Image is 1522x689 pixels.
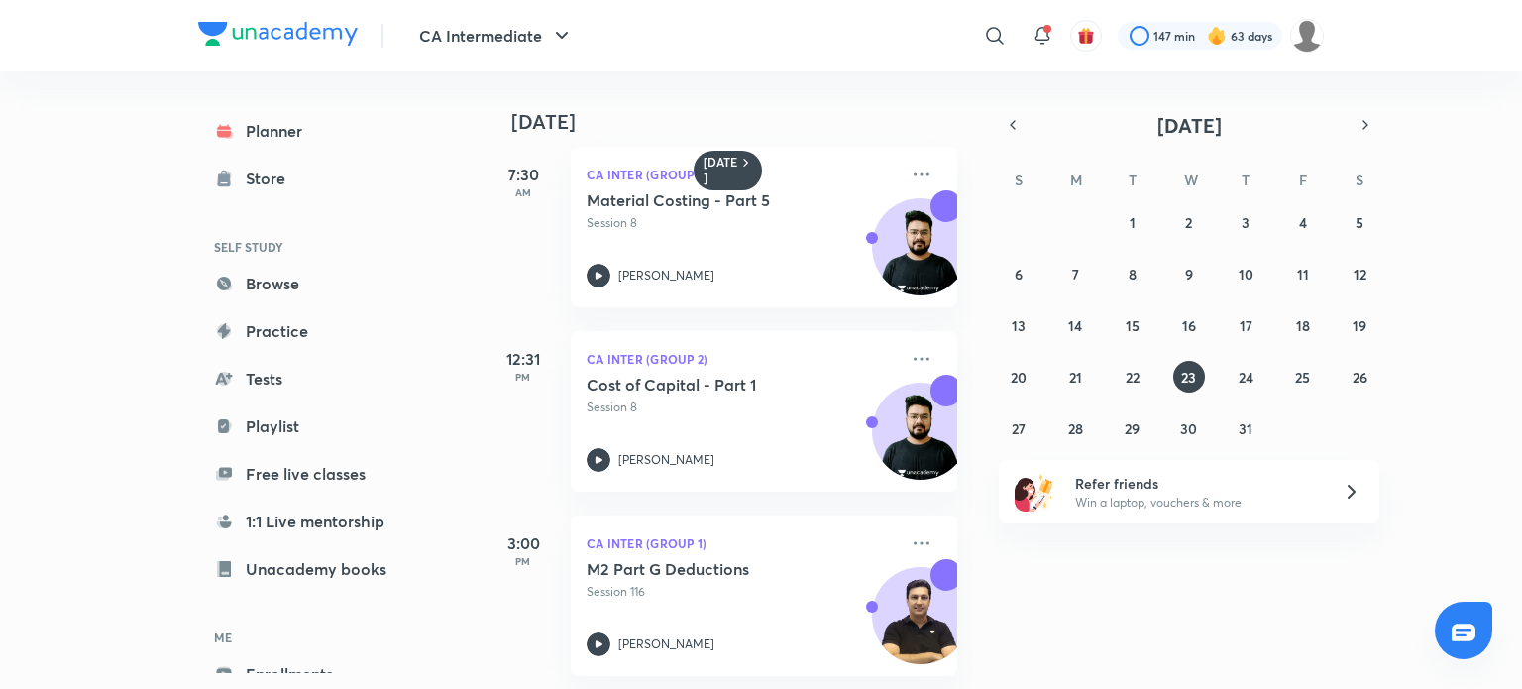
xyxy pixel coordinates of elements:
[484,555,563,567] p: PM
[587,399,898,416] p: Session 8
[1182,316,1196,335] abbr: July 16, 2025
[1069,368,1082,387] abbr: July 21, 2025
[1287,361,1319,393] button: July 25, 2025
[484,371,563,383] p: PM
[1059,258,1091,289] button: July 7, 2025
[618,635,714,653] p: [PERSON_NAME]
[1353,368,1367,387] abbr: July 26, 2025
[198,22,358,46] img: Company Logo
[1075,473,1319,494] h6: Refer friends
[1027,111,1352,139] button: [DATE]
[1012,316,1026,335] abbr: July 13, 2025
[198,230,428,264] h6: SELF STUDY
[1354,265,1366,284] abbr: July 12, 2025
[1117,258,1148,289] button: July 8, 2025
[484,163,563,186] h5: 7:30
[1299,213,1307,232] abbr: July 4, 2025
[1126,368,1140,387] abbr: July 22, 2025
[1230,412,1261,444] button: July 31, 2025
[587,531,898,555] p: CA Inter (Group 1)
[1287,258,1319,289] button: July 11, 2025
[1287,206,1319,238] button: July 4, 2025
[873,394,968,489] img: Avatar
[1230,206,1261,238] button: July 3, 2025
[1003,258,1034,289] button: July 6, 2025
[1239,419,1252,438] abbr: July 31, 2025
[1353,316,1366,335] abbr: July 19, 2025
[587,375,833,395] h5: Cost of Capital - Part 1
[1185,213,1192,232] abbr: July 2, 2025
[587,163,898,186] p: CA Inter (Group 1)
[198,111,428,151] a: Planner
[484,186,563,198] p: AM
[1344,258,1375,289] button: July 12, 2025
[198,22,358,51] a: Company Logo
[1012,419,1026,438] abbr: July 27, 2025
[1070,171,1082,189] abbr: Monday
[1068,419,1083,438] abbr: July 28, 2025
[1230,309,1261,341] button: July 17, 2025
[1125,419,1140,438] abbr: July 29, 2025
[1075,494,1319,512] p: Win a laptop, vouchers & more
[511,110,977,134] h4: [DATE]
[1356,171,1363,189] abbr: Saturday
[1077,27,1095,45] img: avatar
[618,267,714,285] p: [PERSON_NAME]
[1070,20,1102,52] button: avatar
[1011,368,1027,387] abbr: July 20, 2025
[587,583,898,601] p: Session 116
[704,155,738,186] h6: [DATE]
[1072,265,1079,284] abbr: July 7, 2025
[198,159,428,198] a: Store
[1242,171,1250,189] abbr: Thursday
[1239,368,1253,387] abbr: July 24, 2025
[1239,265,1253,284] abbr: July 10, 2025
[1157,112,1222,139] span: [DATE]
[1173,258,1205,289] button: July 9, 2025
[1068,316,1082,335] abbr: July 14, 2025
[618,451,714,469] p: [PERSON_NAME]
[1356,213,1363,232] abbr: July 5, 2025
[1185,265,1193,284] abbr: July 9, 2025
[873,209,968,304] img: Avatar
[1296,316,1310,335] abbr: July 18, 2025
[407,16,586,56] button: CA Intermediate
[1230,258,1261,289] button: July 10, 2025
[198,502,428,541] a: 1:1 Live mentorship
[198,406,428,446] a: Playlist
[587,347,898,371] p: CA Inter (Group 2)
[1299,171,1307,189] abbr: Friday
[1117,309,1148,341] button: July 15, 2025
[198,264,428,303] a: Browse
[484,531,563,555] h5: 3:00
[1003,412,1034,444] button: July 27, 2025
[198,359,428,399] a: Tests
[484,347,563,371] h5: 12:31
[1173,361,1205,393] button: July 23, 2025
[1181,368,1196,387] abbr: July 23, 2025
[587,559,833,579] h5: M2 Part G Deductions
[1129,265,1137,284] abbr: July 8, 2025
[873,578,968,673] img: Avatar
[1173,206,1205,238] button: July 2, 2025
[1184,171,1198,189] abbr: Wednesday
[1173,309,1205,341] button: July 16, 2025
[1344,206,1375,238] button: July 5, 2025
[198,311,428,351] a: Practice
[1059,361,1091,393] button: July 21, 2025
[587,190,833,210] h5: Material Costing - Part 5
[1297,265,1309,284] abbr: July 11, 2025
[1240,316,1252,335] abbr: July 17, 2025
[587,214,898,232] p: Session 8
[1230,361,1261,393] button: July 24, 2025
[1015,265,1023,284] abbr: July 6, 2025
[1287,309,1319,341] button: July 18, 2025
[198,549,428,589] a: Unacademy books
[1290,19,1324,53] img: dhanak
[1173,412,1205,444] button: July 30, 2025
[1130,213,1136,232] abbr: July 1, 2025
[198,621,428,654] h6: ME
[1117,361,1148,393] button: July 22, 2025
[1126,316,1140,335] abbr: July 15, 2025
[1015,472,1054,512] img: referral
